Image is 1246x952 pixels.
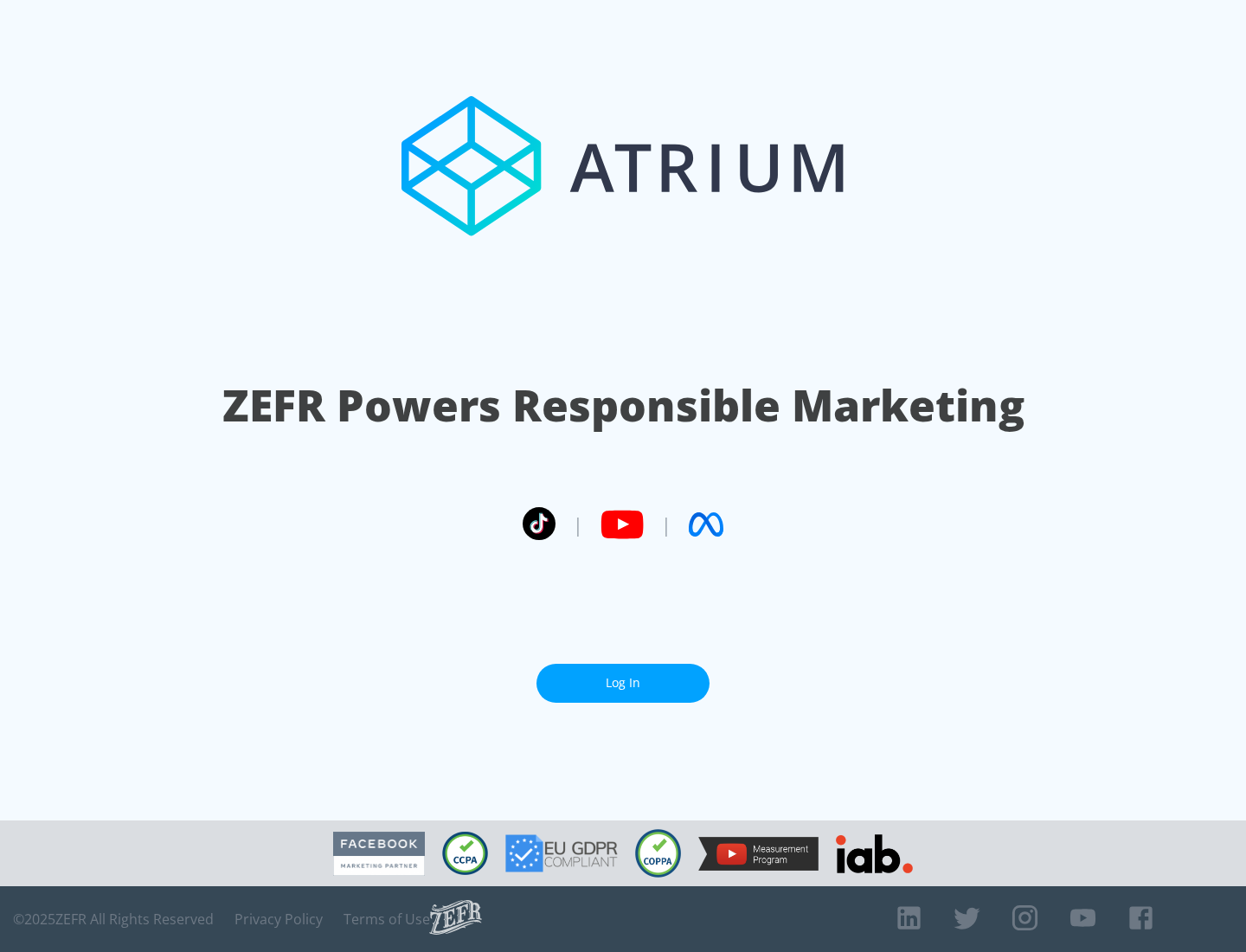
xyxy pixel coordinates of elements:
h1: ZEFR Powers Responsible Marketing [222,376,1024,435]
img: IAB [836,834,913,873]
img: Facebook Marketing Partner [333,832,425,876]
span: © 2025 ZEFR All Rights Reserved [13,910,214,928]
span: | [661,511,671,537]
img: CCPA Compliant [442,832,488,875]
img: GDPR Compliant [505,834,618,872]
a: Log In [536,664,710,703]
a: Privacy Policy [234,910,323,928]
a: Terms of Use [344,910,430,928]
img: COPPA Compliant [635,829,681,878]
img: YouTube Measurement Program [698,837,819,871]
span: | [573,511,583,537]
